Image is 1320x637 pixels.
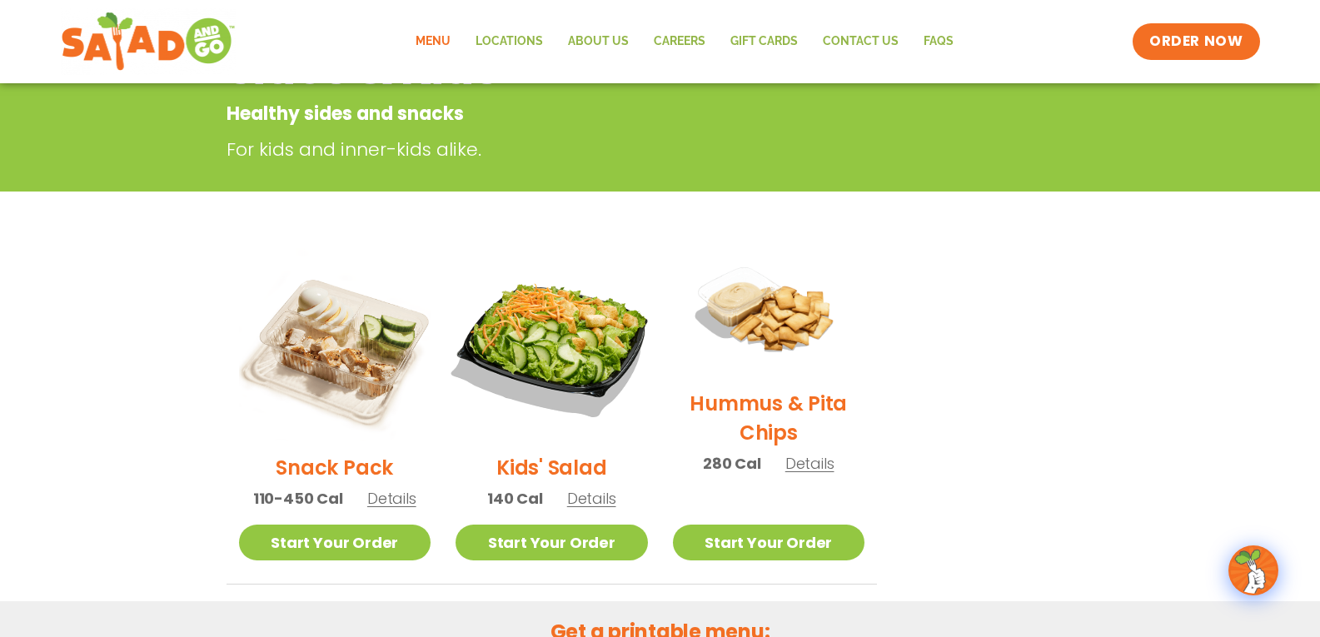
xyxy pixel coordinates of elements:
[61,8,237,75] img: new-SAG-logo-768×292
[1230,547,1277,594] img: wpChatIcon
[673,248,865,376] img: Product photo for Hummus & Pita Chips
[673,525,865,560] a: Start Your Order
[403,22,966,61] nav: Menu
[1133,23,1259,60] a: ORDER NOW
[227,100,960,127] p: Healthy sides and snacks
[276,453,393,482] h2: Snack Pack
[718,22,810,61] a: GIFT CARDS
[463,22,555,61] a: Locations
[487,487,543,510] span: 140 Cal
[239,248,431,440] img: Product photo for Snack Pack
[403,22,463,61] a: Menu
[227,136,968,163] p: For kids and inner-kids alike.
[810,22,911,61] a: Contact Us
[456,525,648,560] a: Start Your Order
[496,453,606,482] h2: Kids' Salad
[911,22,966,61] a: FAQs
[703,452,761,475] span: 280 Cal
[555,22,641,61] a: About Us
[567,488,616,509] span: Details
[641,22,718,61] a: Careers
[1149,32,1243,52] span: ORDER NOW
[673,389,865,447] h2: Hummus & Pita Chips
[239,525,431,560] a: Start Your Order
[785,453,834,474] span: Details
[253,487,343,510] span: 110-450 Cal
[367,488,416,509] span: Details
[439,231,665,457] img: Product photo for Kids’ Salad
